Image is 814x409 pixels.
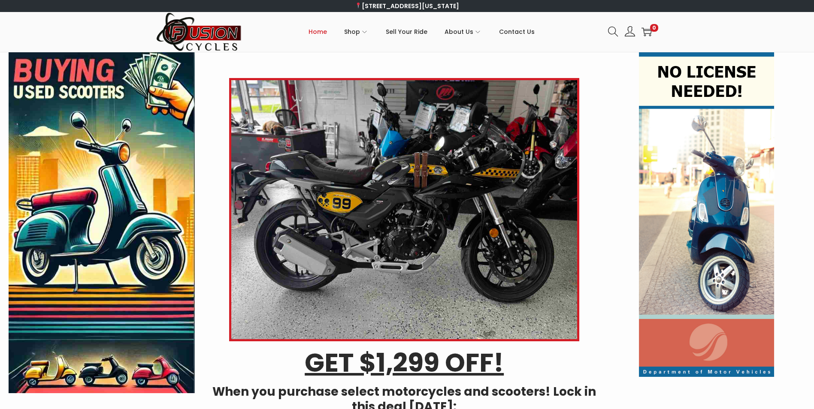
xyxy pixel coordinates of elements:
img: Woostify retina logo [156,12,242,52]
a: About Us [445,12,482,51]
a: [STREET_ADDRESS][US_STATE] [355,2,459,10]
a: 0 [642,27,652,37]
img: 📍 [355,3,361,9]
a: Home [309,12,327,51]
a: Contact Us [499,12,535,51]
span: Sell Your Ride [386,21,427,42]
u: GET $1,299 OFF! [305,345,504,381]
span: Shop [344,21,360,42]
span: About Us [445,21,473,42]
a: Shop [344,12,369,51]
span: Contact Us [499,21,535,42]
a: Sell Your Ride [386,12,427,51]
nav: Primary navigation [242,12,602,51]
span: Home [309,21,327,42]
